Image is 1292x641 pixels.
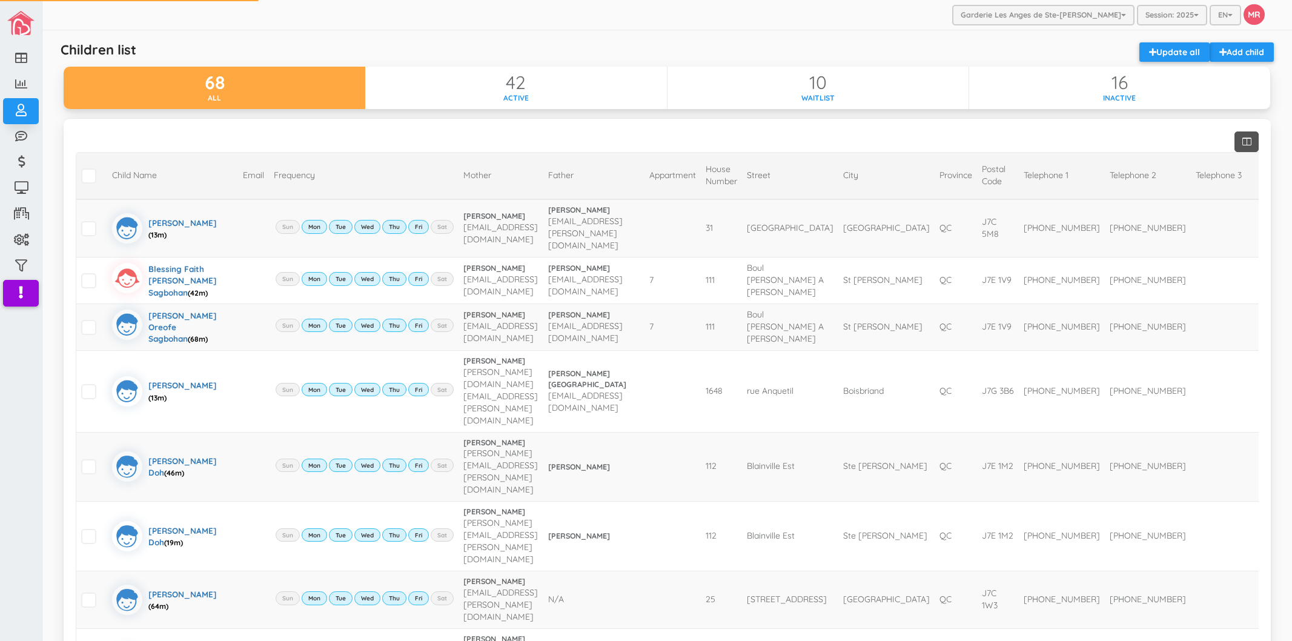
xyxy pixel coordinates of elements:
div: Inactive [969,93,1270,103]
span: [EMAIL_ADDRESS][DOMAIN_NAME] [463,320,538,344]
img: boyicon.svg [112,521,142,551]
label: Fri [408,528,429,542]
td: [PHONE_NUMBER] [1105,501,1191,571]
img: girlicon.svg [112,263,142,293]
label: Sat [431,528,454,542]
label: Sun [276,528,300,542]
a: [PERSON_NAME] [548,462,640,473]
a: Update all [1139,42,1210,62]
label: Tue [329,528,353,542]
a: [PERSON_NAME] [463,263,538,274]
a: [PERSON_NAME] [548,531,640,542]
label: Tue [329,383,353,396]
td: Postal Code [977,153,1019,199]
a: [PERSON_NAME] [548,205,640,216]
label: Sat [431,591,454,605]
span: [EMAIL_ADDRESS][DOMAIN_NAME] [548,390,623,413]
div: [PERSON_NAME] Doh [148,521,233,551]
a: [PERSON_NAME] Doh(19m) [112,521,233,551]
img: boyicon.svg [112,585,142,615]
a: [PERSON_NAME] [463,356,538,367]
label: Wed [354,383,380,396]
td: [PHONE_NUMBER] [1105,350,1191,432]
span: [EMAIL_ADDRESS][PERSON_NAME][DOMAIN_NAME] [463,587,538,622]
td: 25 [701,571,742,628]
label: Fri [408,272,429,285]
td: J7C 1W3 [977,571,1019,628]
td: J7E 1M2 [977,432,1019,502]
label: Fri [408,319,429,332]
label: Sun [276,459,300,472]
span: [EMAIL_ADDRESS][DOMAIN_NAME] [463,222,538,245]
td: Frequency [269,153,459,199]
td: 112 [701,501,742,571]
td: J7G 3B6 [977,350,1019,432]
span: (42m) [188,288,208,297]
td: QC [935,350,977,432]
a: [PERSON_NAME] Doh(46m) [112,451,233,482]
td: St [PERSON_NAME] [838,304,935,350]
td: [PHONE_NUMBER] [1019,350,1105,432]
label: Tue [329,220,353,233]
label: Mon [302,528,327,542]
td: Blainville Est [742,501,838,571]
td: City [838,153,935,199]
td: House Number [701,153,742,199]
label: Sun [276,319,300,332]
label: Sun [276,383,300,396]
h5: Children list [61,42,136,57]
a: [PERSON_NAME] [463,310,538,320]
div: 68 [64,73,365,93]
td: [PHONE_NUMBER] [1105,199,1191,257]
label: Wed [354,220,380,233]
div: All [64,93,365,103]
label: Mon [302,459,327,472]
td: [GEOGRAPHIC_DATA] [838,571,935,628]
label: Sat [431,459,454,472]
td: St [PERSON_NAME] [838,257,935,304]
span: [EMAIL_ADDRESS][DOMAIN_NAME] [548,274,623,297]
td: J7E 1M2 [977,501,1019,571]
td: Boul [PERSON_NAME] A [PERSON_NAME] [742,257,838,304]
span: (68m) [188,334,208,344]
td: QC [935,432,977,502]
td: QC [935,501,977,571]
span: [EMAIL_ADDRESS][PERSON_NAME][DOMAIN_NAME] [548,216,623,251]
label: Sat [431,383,454,396]
td: J7C 5M8 [977,199,1019,257]
span: (13m) [148,230,167,239]
td: [STREET_ADDRESS] [742,571,838,628]
label: Mon [302,591,327,605]
label: Sun [276,220,300,233]
td: 111 [701,257,742,304]
td: N/A [543,571,644,628]
label: Wed [354,591,380,605]
td: [PHONE_NUMBER] [1105,432,1191,502]
td: Telephone 1 [1019,153,1105,199]
a: Add child [1210,42,1274,62]
td: J7E 1V9 [977,304,1019,350]
td: 1648 [701,350,742,432]
div: 10 [668,73,969,93]
a: [PERSON_NAME](13m) [112,213,233,244]
label: Wed [354,528,380,542]
label: Fri [408,459,429,472]
label: Thu [382,383,406,396]
label: Thu [382,272,406,285]
div: Waitlist [668,93,969,103]
td: J7E 1V9 [977,257,1019,304]
td: 7 [644,257,701,304]
div: 16 [969,73,1270,93]
a: [PERSON_NAME] [463,576,538,587]
td: Mother [459,153,543,199]
td: Appartment [644,153,701,199]
td: [GEOGRAPHIC_DATA] [838,199,935,257]
label: Wed [354,459,380,472]
label: Mon [302,220,327,233]
td: 111 [701,304,742,350]
label: Tue [329,591,353,605]
div: [PERSON_NAME] [148,376,233,407]
td: Child Name [107,153,238,199]
label: Sun [276,591,300,605]
span: (13m) [148,393,167,402]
